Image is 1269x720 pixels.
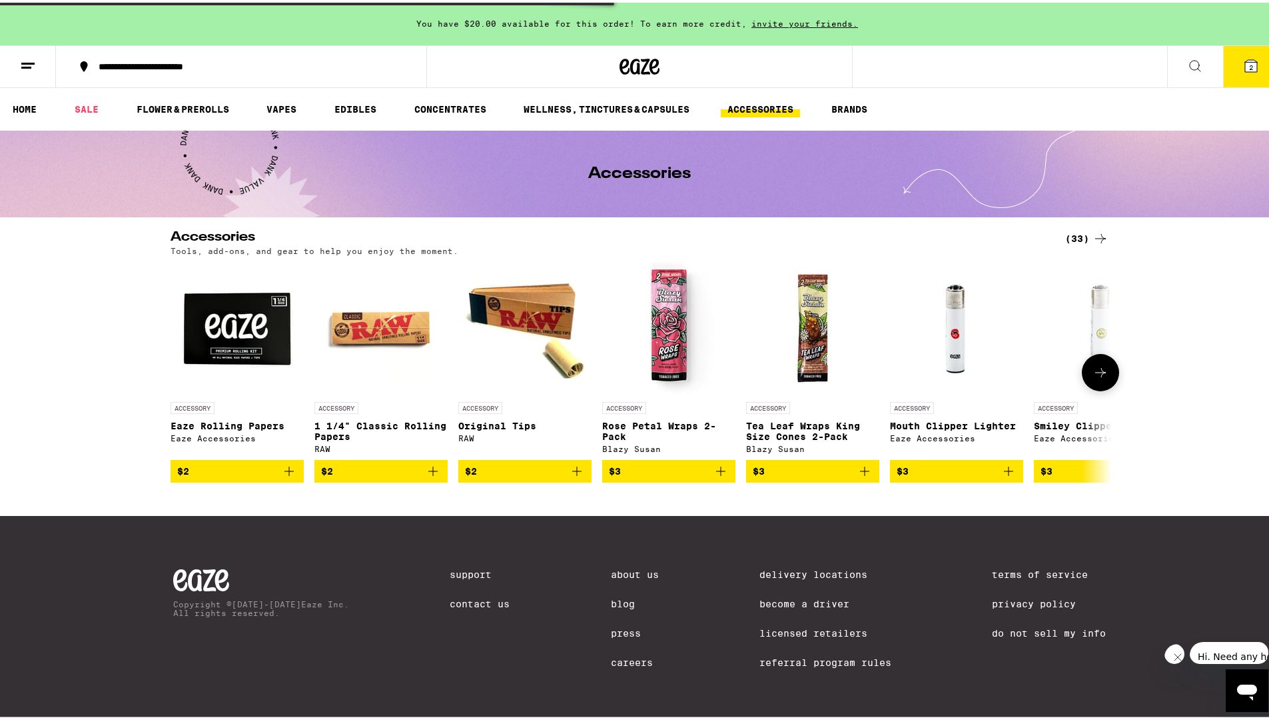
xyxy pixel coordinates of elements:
img: RAW - 1 1/4" Classic Rolling Papers [314,259,448,393]
a: Open page for 1 1/4" Classic Rolling Papers from RAW [314,259,448,457]
a: Privacy Policy [992,596,1106,607]
p: Tea Leaf Wraps King Size Cones 2-Pack [746,418,879,439]
a: CONCENTRATES [408,99,493,115]
iframe: Button to launch messaging window [1226,667,1268,709]
span: 2 [1249,61,1253,69]
div: Eaze Accessories [1034,431,1167,440]
a: About Us [611,567,659,577]
a: Become a Driver [759,596,891,607]
img: Eaze Accessories - Mouth Clipper Lighter [890,259,1023,393]
p: Eaze Rolling Papers [171,418,304,429]
p: ACCESSORY [458,399,502,411]
h2: Accessories [171,228,1043,244]
p: ACCESSORY [746,399,790,411]
p: Original Tips [458,418,592,429]
span: invite your friends. [747,17,863,25]
a: Open page for Tea Leaf Wraps King Size Cones 2-Pack from Blazy Susan [746,259,879,457]
a: SALE [68,99,105,115]
a: FLOWER & PREROLLS [130,99,236,115]
span: $3 [609,463,621,474]
p: Copyright © [DATE]-[DATE] Eaze Inc. All rights reserved. [173,597,349,615]
button: Add to bag [890,457,1023,480]
p: 1 1/4" Classic Rolling Papers [314,418,448,439]
button: Add to bag [602,457,735,480]
a: WELLNESS, TINCTURES & CAPSULES [517,99,696,115]
a: Delivery Locations [759,567,891,577]
span: $2 [321,463,333,474]
a: Licensed Retailers [759,625,891,636]
a: Blog [611,596,659,607]
a: Open page for Rose Petal Wraps 2-Pack from Blazy Susan [602,259,735,457]
a: Do Not Sell My Info [992,625,1106,636]
p: Tools, add-ons, and gear to help you enjoy the moment. [171,244,458,253]
a: Careers [611,655,659,665]
p: Rose Petal Wraps 2-Pack [602,418,735,439]
button: Add to bag [746,457,879,480]
span: $3 [753,463,765,474]
img: Eaze Accessories - Smiley Clipper Lighter [1034,259,1167,393]
p: ACCESSORY [602,399,646,411]
div: RAW [314,442,448,451]
span: $2 [465,463,477,474]
button: Add to bag [1034,457,1167,480]
a: Open page for Eaze Rolling Papers from Eaze Accessories [171,259,304,457]
span: $3 [1041,463,1053,474]
p: ACCESSORY [171,399,214,411]
a: Press [611,625,659,636]
a: Contact Us [450,596,510,607]
button: Add to bag [458,457,592,480]
iframe: Message from company [1190,639,1268,661]
a: Open page for Mouth Clipper Lighter from Eaze Accessories [890,259,1023,457]
button: Add to bag [314,457,448,480]
div: Blazy Susan [746,442,879,451]
div: Eaze Accessories [171,431,304,440]
p: Mouth Clipper Lighter [890,418,1023,429]
img: Eaze Accessories - Eaze Rolling Papers [171,259,304,393]
a: Open page for Smiley Clipper Lighter from Eaze Accessories [1034,259,1167,457]
a: Support [450,567,510,577]
div: Eaze Accessories [890,431,1023,440]
iframe: Close message [1164,641,1184,661]
img: RAW - Original Tips [458,259,592,393]
a: BRANDS [825,99,874,115]
p: ACCESSORY [890,399,934,411]
a: Referral Program Rules [759,655,891,665]
h1: Accessories [588,163,691,179]
a: EDIBLES [328,99,383,115]
span: Hi. Need any help? [8,9,96,20]
a: (33) [1065,228,1108,244]
a: Open page for Original Tips from RAW [458,259,592,457]
span: You have $20.00 available for this order! To earn more credit, [416,17,747,25]
a: VAPES [260,99,303,115]
a: ACCESSORIES [721,99,800,115]
span: $2 [177,463,189,474]
p: ACCESSORY [314,399,358,411]
img: Blazy Susan - Rose Petal Wraps 2-Pack [602,259,735,393]
a: HOME [6,99,43,115]
img: Blazy Susan - Tea Leaf Wraps King Size Cones 2-Pack [746,259,879,393]
p: ACCESSORY [1034,399,1078,411]
span: $3 [897,463,909,474]
p: Smiley Clipper Lighter [1034,418,1167,429]
div: RAW [458,431,592,440]
button: Add to bag [171,457,304,480]
div: Blazy Susan [602,442,735,451]
a: Terms of Service [992,567,1106,577]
